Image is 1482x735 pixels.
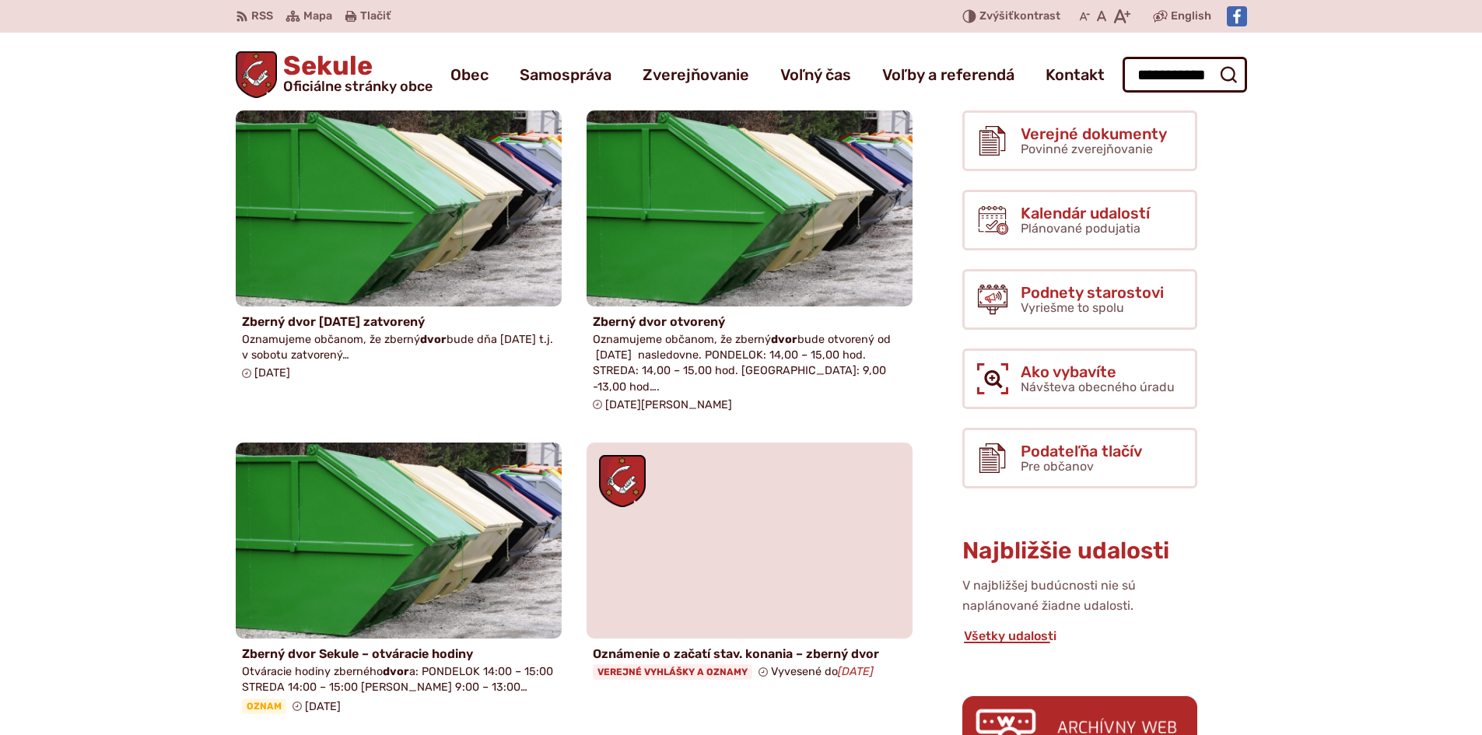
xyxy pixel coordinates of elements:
[1021,443,1142,460] span: Podateľňa tlačív
[1021,380,1175,394] span: Návšteva obecného úradu
[882,53,1014,96] a: Voľby a referendá
[962,269,1197,330] a: Podnety starostovi Vyriešme to spolu
[1168,7,1214,26] a: English
[242,646,555,661] h4: Zberný dvor Sekule – otváracie hodiny
[305,700,341,713] span: [DATE]
[520,53,611,96] a: Samospráva
[360,10,391,23] span: Tlačiť
[383,665,409,678] strong: dvor
[1021,363,1175,380] span: Ako vybavíte
[771,333,797,346] strong: dvor
[1021,284,1164,301] span: Podnety starostovi
[450,53,489,96] a: Obec
[1021,205,1150,222] span: Kalendár udalostí
[1021,125,1167,142] span: Verejné dokumenty
[979,10,1060,23] span: kontrast
[838,665,874,678] em: [DATE]
[420,333,447,346] strong: dvor
[593,333,891,393] span: Oznamujeme občanom, že zberný bude otvorený od [DATE] nasledovne. PONDELOK: 14,00 – 15,00 hod. ST...
[236,110,562,386] a: Zberný dvor [DATE] zatvorený Oznamujeme občanom, že zbernýdvorbude dňa [DATE] t.j. v sobotu zatvo...
[962,348,1197,409] a: Ako vybavíte Návšteva obecného úradu
[643,53,749,96] a: Zverejňovanie
[962,110,1197,171] a: Verejné dokumenty Povinné zverejňovanie
[962,428,1197,488] a: Podateľňa tlačív Pre občanov
[242,314,555,329] h4: Zberný dvor [DATE] zatvorený
[254,366,290,380] span: [DATE]
[962,576,1197,617] p: V najbližšej budúcnosti nie sú naplánované žiadne udalosti.
[962,538,1197,564] h3: Najbližšie udalosti
[962,628,1058,643] a: Všetky udalosti
[780,53,851,96] a: Voľný čas
[303,7,332,26] span: Mapa
[277,53,433,93] span: Sekule
[236,443,562,721] a: Zberný dvor Sekule – otváracie hodiny Otváracie hodiny zbernéhodvora: PONDELOK 14:00 – 15:00 STRE...
[771,665,874,678] span: Vyvesené do
[605,398,732,411] span: [DATE][PERSON_NAME]
[593,646,906,661] h4: Oznámenie o začatí stav. konania – zberný dvor
[1171,7,1211,26] span: English
[1021,142,1153,156] span: Povinné zverejňovanie
[587,443,913,686] a: Oznámenie o začatí stav. konania – zberný dvor Verejné vyhlášky a oznamy Vyvesené do[DATE]
[236,51,433,98] a: Logo Sekule, prejsť na domovskú stránku.
[242,333,553,362] span: Oznamujeme občanom, že zberný bude dňa [DATE] t.j. v sobotu zatvorený…
[251,7,273,26] span: RSS
[593,314,906,329] h4: Zberný dvor otvorený
[593,664,752,680] span: Verejné vyhlášky a oznamy
[587,110,913,418] a: Zberný dvor otvorený Oznamujeme občanom, že zbernýdvorbude otvorený od [DATE] nasledovne. PONDELO...
[242,665,553,694] span: Otváracie hodiny zberného a: PONDELOK 14:00 – 15:00 STREDA 14:00 – 15:00 [PERSON_NAME] 9:00 – 13:00…
[1021,300,1124,315] span: Vyriešme to spolu
[979,9,1014,23] span: Zvýšiť
[242,698,286,714] span: Oznam
[283,79,433,93] span: Oficiálne stránky obce
[1046,53,1105,96] a: Kontakt
[236,51,278,98] img: Prejsť na domovskú stránku
[1227,6,1247,26] img: Prejsť na Facebook stránku
[1021,221,1140,236] span: Plánované podujatia
[1021,459,1094,474] span: Pre občanov
[962,190,1197,250] a: Kalendár udalostí Plánované podujatia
